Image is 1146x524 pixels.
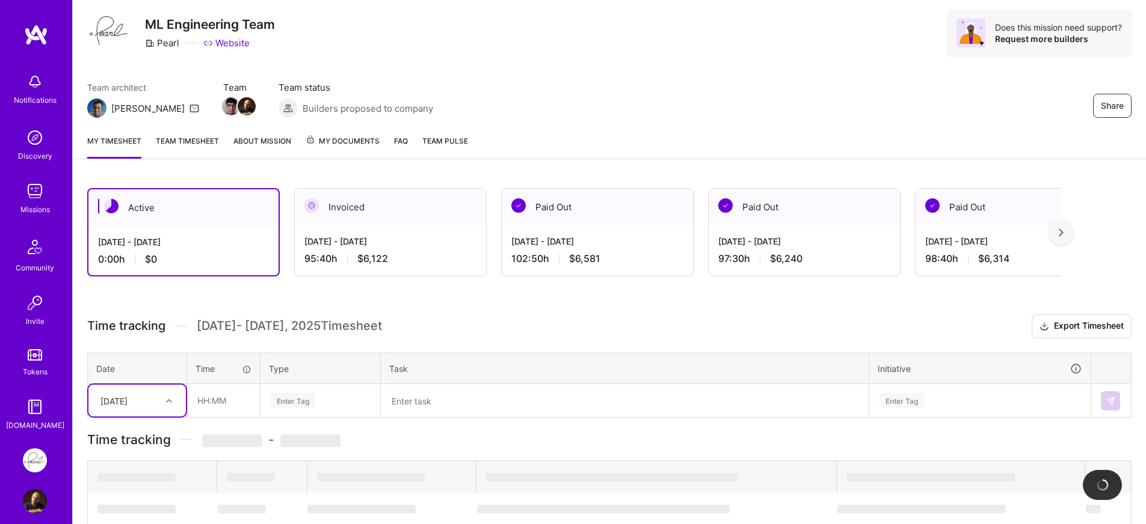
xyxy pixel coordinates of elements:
[925,235,1097,248] div: [DATE] - [DATE]
[317,473,425,481] span: ‌
[23,489,47,513] img: User Avatar
[223,96,239,117] a: Team Member Avatar
[916,189,1107,225] div: Paid Out
[303,102,433,115] span: Builders proposed to company
[260,353,381,384] th: Type
[306,135,380,148] span: My Documents
[197,318,382,334] span: [DATE] - [DATE] , 2025 Timesheet
[203,37,250,49] a: Website
[20,203,50,216] div: Missions
[239,96,254,117] a: Team Member Avatar
[6,419,64,431] div: [DOMAIN_NAME]
[145,37,179,49] div: Pearl
[477,505,730,513] span: ‌
[304,198,319,213] img: Invoiced
[357,252,388,265] span: $6,122
[87,135,141,159] a: My timesheet
[718,235,890,248] div: [DATE] - [DATE]
[98,236,269,248] div: [DATE] - [DATE]
[279,99,298,118] img: Builders proposed to company
[218,505,266,513] span: ‌
[569,252,600,265] span: $6,581
[20,489,50,513] a: User Avatar
[995,22,1122,33] div: Does this mission need support?
[271,391,315,410] div: Enter Tag
[502,189,693,225] div: Paid Out
[14,94,57,106] div: Notifications
[87,9,131,52] img: Company Logo
[97,505,176,513] span: ‌
[145,17,275,32] h3: ML Engineering Team
[511,198,526,213] img: Paid Out
[23,70,47,94] img: bell
[23,395,47,419] img: guide book
[16,261,54,274] div: Community
[87,318,165,334] span: Time tracking
[306,135,380,159] a: My Documents
[196,362,251,375] div: Time
[97,473,176,481] span: ‌
[202,434,262,447] span: ‌
[98,253,269,266] div: 0:00 h
[104,199,119,213] img: Active
[202,432,340,447] span: -
[20,448,50,472] a: Pearl: ML Engineering Team
[925,198,940,213] img: Paid Out
[709,189,900,225] div: Paid Out
[238,97,256,115] img: Team Member Avatar
[1096,478,1109,492] img: loading
[995,33,1122,44] div: Request more builders
[1086,505,1101,513] span: ‌
[770,252,803,265] span: $6,240
[718,252,890,265] div: 97:30 h
[189,103,199,113] i: icon Mail
[145,38,155,48] i: icon CompanyGray
[280,434,340,447] span: ‌
[145,253,157,266] span: $0
[422,136,468,145] span: Team Pulse
[957,19,985,47] img: Avatar
[1093,94,1132,118] button: Share
[304,252,476,265] div: 95:40 h
[188,385,259,416] input: HH:MM
[87,432,1132,447] h3: Time tracking
[88,189,279,226] div: Active
[23,448,47,472] img: Pearl: ML Engineering Team
[88,353,187,384] th: Date
[422,135,468,159] a: Team Pulse
[233,135,291,159] a: About Mission
[24,24,48,46] img: logo
[925,252,1097,265] div: 98:40 h
[20,233,49,261] img: Community
[23,291,47,315] img: Invite
[156,135,219,159] a: Team timesheet
[718,198,733,213] img: Paid Out
[381,353,869,384] th: Task
[1032,314,1132,338] button: Export Timesheet
[304,235,476,248] div: [DATE] - [DATE]
[227,473,275,481] span: ‌
[87,81,199,94] span: Team architect
[26,315,45,327] div: Invite
[1059,228,1064,237] img: right
[880,391,924,410] div: Enter Tag
[1106,396,1115,406] img: Submit
[1040,320,1049,333] i: icon Download
[511,235,683,248] div: [DATE] - [DATE]
[307,505,416,513] span: ‌
[23,126,47,150] img: discovery
[223,81,254,94] span: Team
[486,473,739,481] span: ‌
[100,394,128,407] div: [DATE]
[295,189,486,225] div: Invoiced
[111,102,185,115] div: [PERSON_NAME]
[23,179,47,203] img: teamwork
[878,362,1082,376] div: Initiative
[18,150,52,162] div: Discovery
[166,398,172,404] i: icon Chevron
[1101,100,1124,112] span: Share
[28,349,42,361] img: tokens
[222,97,240,115] img: Team Member Avatar
[394,135,408,159] a: FAQ
[978,252,1009,265] span: $6,314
